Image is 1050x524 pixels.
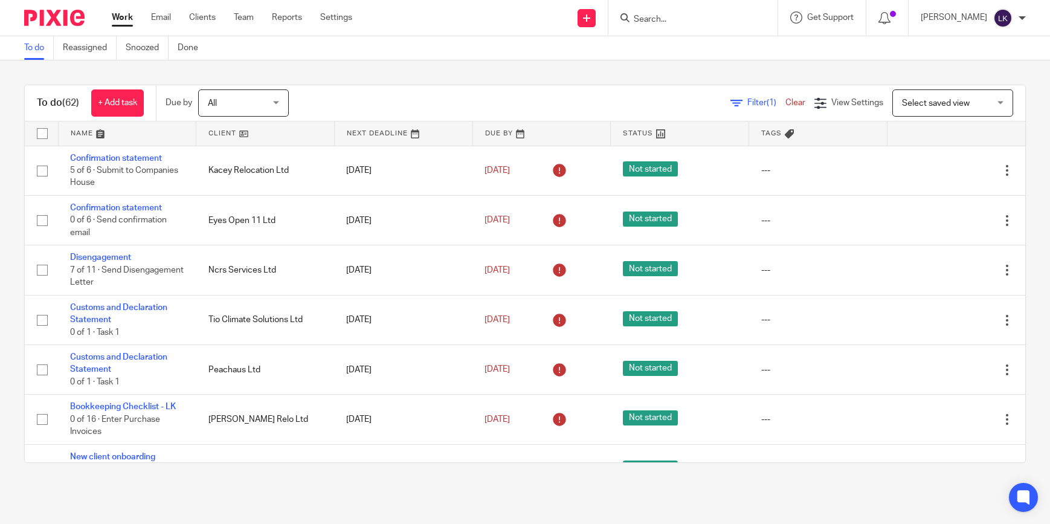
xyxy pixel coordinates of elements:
td: [DATE] [334,345,472,395]
span: [DATE] [485,266,510,274]
span: 0 of 1 · Task 1 [70,328,120,337]
a: Customs and Declaration Statement [70,303,167,324]
span: 0 of 6 · Send confirmation email [70,216,167,238]
span: [DATE] [485,415,510,424]
a: Confirmation statement [70,204,162,212]
span: (1) [767,99,776,107]
div: --- [761,413,875,425]
a: + Add task [91,89,144,117]
td: [DATE] [334,444,472,494]
a: Done [178,36,207,60]
td: Peachaus Ltd [196,345,335,395]
a: New client onboarding [70,453,155,461]
span: View Settings [831,99,883,107]
a: Clients [189,11,216,24]
td: Kacey Relocation Ltd [196,146,335,195]
td: Eyes Open 11 Ltd [196,195,335,245]
a: Snoozed [126,36,169,60]
input: Search [633,15,741,25]
span: [DATE] [485,166,510,175]
div: --- [761,215,875,227]
td: Tio Climate Solutions Ltd [196,295,335,344]
a: Reassigned [63,36,117,60]
h1: To do [37,97,79,109]
td: Ncrs Services Ltd [196,245,335,295]
span: Not started [623,461,678,476]
img: Pixie [24,10,85,26]
a: Clear [785,99,805,107]
p: Due by [166,97,192,109]
span: 5 of 6 · Submit to Companies House [70,166,178,187]
span: Not started [623,212,678,227]
span: Select saved view [902,99,970,108]
a: Customs and Declaration Statement [70,353,167,374]
span: [DATE] [485,216,510,225]
div: --- [761,364,875,376]
a: Bookkeeping Checklist - LK [70,403,176,411]
span: Not started [623,311,678,326]
img: svg%3E [993,8,1013,28]
span: [DATE] [485,366,510,374]
a: Disengagement [70,253,131,262]
a: To do [24,36,54,60]
span: [DATE] [485,315,510,324]
a: Work [112,11,133,24]
span: Not started [623,161,678,176]
td: [DATE] [334,295,472,344]
td: [DATE] [334,195,472,245]
span: Tags [761,130,782,137]
a: Email [151,11,171,24]
span: 7 of 11 · Send Disengagement Letter [70,266,184,287]
span: (62) [62,98,79,108]
a: Team [234,11,254,24]
a: Confirmation statement [70,154,162,163]
td: [DATE] [334,395,472,444]
td: [DATE] [334,245,472,295]
td: [DATE] [334,146,472,195]
span: 0 of 16 · Enter Purchase Invoices [70,415,160,436]
div: --- [761,164,875,176]
span: Not started [623,261,678,276]
td: Black Book Sports Limited [196,444,335,494]
span: Not started [623,361,678,376]
span: Filter [747,99,785,107]
a: Reports [272,11,302,24]
a: Settings [320,11,352,24]
td: [PERSON_NAME] Relo Ltd [196,395,335,444]
span: Not started [623,410,678,425]
p: [PERSON_NAME] [921,11,987,24]
div: --- [761,264,875,276]
span: All [208,99,217,108]
span: Get Support [807,13,854,22]
span: 0 of 1 · Task 1 [70,378,120,386]
div: --- [761,314,875,326]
